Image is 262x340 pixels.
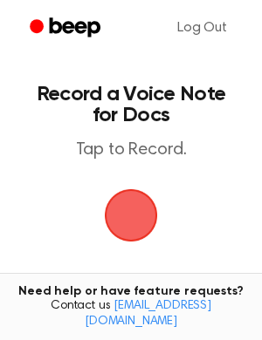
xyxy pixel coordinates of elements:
[17,11,116,45] a: Beep
[10,299,252,330] span: Contact us
[160,7,245,49] a: Log Out
[31,84,231,126] h1: Record a Voice Note for Docs
[105,189,157,241] img: Beep Logo
[85,300,211,328] a: [EMAIL_ADDRESS][DOMAIN_NAME]
[31,139,231,161] p: Tap to Record.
